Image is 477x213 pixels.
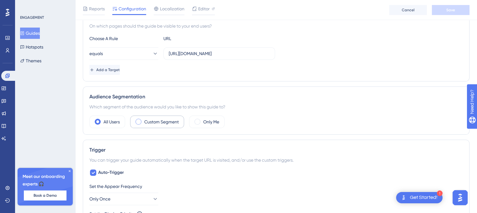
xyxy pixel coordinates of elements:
[89,183,463,190] div: Set the Appear Frequency
[20,15,44,20] div: ENGAGEMENT
[198,5,210,13] span: Editor
[98,169,124,176] span: Auto-Trigger
[89,193,158,205] button: Only Once
[451,188,469,207] iframe: UserGuiding AI Assistant Launcher
[103,118,120,126] label: All Users
[89,5,105,13] span: Reports
[20,41,43,53] button: Hotspots
[89,35,158,42] div: Choose A Rule
[432,5,469,15] button: Save
[24,190,66,200] button: Book a Demo
[402,8,415,13] span: Cancel
[446,8,455,13] span: Save
[119,5,146,13] span: Configuration
[144,118,179,126] label: Custom Segment
[89,47,158,60] button: equals
[437,190,443,196] div: 1
[89,146,463,154] div: Trigger
[89,65,120,75] button: Add a Target
[410,194,437,201] div: Get Started!
[203,118,219,126] label: Only Me
[89,195,110,203] span: Only Once
[23,173,68,188] span: Meet our onboarding experts 🎧
[160,5,184,13] span: Localization
[89,22,463,30] div: On which pages should the guide be visible to your end users?
[169,50,270,57] input: yourwebsite.com/path
[163,35,232,42] div: URL
[96,67,120,72] span: Add a Target
[20,28,40,39] button: Guides
[89,50,103,57] span: equals
[389,5,427,15] button: Cancel
[89,93,463,101] div: Audience Segmentation
[15,2,39,9] span: Need Help?
[20,55,41,66] button: Themes
[396,192,443,203] div: Open Get Started! checklist, remaining modules: 1
[89,103,463,111] div: Which segment of the audience would you like to show this guide to?
[89,156,463,164] div: You can trigger your guide automatically when the target URL is visited, and/or use the custom tr...
[400,194,407,201] img: launcher-image-alternative-text
[34,193,57,198] span: Book a Demo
